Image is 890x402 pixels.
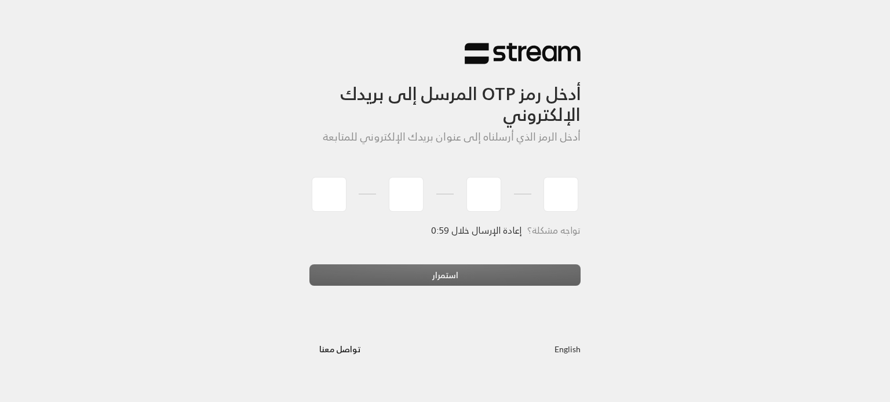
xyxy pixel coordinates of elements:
span: إعادة الإرسال خلال 0:59 [432,222,521,238]
h3: أدخل رمز OTP المرسل إلى بريدك الإلكتروني [309,65,581,126]
a: تواصل معنا [309,342,370,356]
span: تواجه مشكلة؟ [527,222,581,238]
img: Stream Logo [465,42,581,65]
button: تواصل معنا [309,338,370,360]
h5: أدخل الرمز الذي أرسلناه إلى عنوان بريدك الإلكتروني للمتابعة [309,131,581,143]
a: English [555,338,581,360]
